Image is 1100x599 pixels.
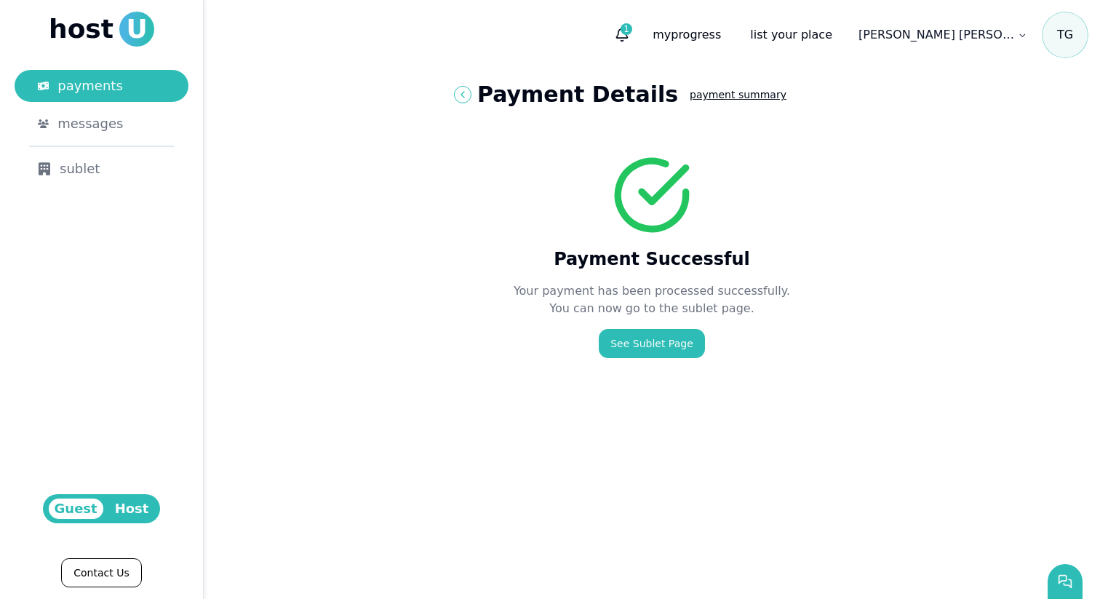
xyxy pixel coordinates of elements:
[653,28,671,41] span: my
[514,282,790,317] p: Your payment has been processed successfully. You can now go to the sublet page.
[38,159,165,179] div: sublet
[554,247,750,271] h3: Payment Successful
[599,329,705,358] a: See Sublet Page
[49,499,103,519] span: Guest
[119,12,154,47] span: U
[621,23,632,35] span: 1
[858,26,1015,44] p: [PERSON_NAME] [PERSON_NAME]
[850,20,1036,49] a: [PERSON_NAME] [PERSON_NAME]
[1042,12,1088,58] span: T G
[15,153,188,185] a: sublet
[109,499,155,519] span: Host
[57,114,123,134] span: messages
[738,20,844,49] a: list your place
[15,70,188,102] a: payments
[690,82,786,108] button: payment summary
[61,558,141,587] a: Contact Us
[57,76,123,96] span: payments
[1042,12,1088,58] a: TG
[641,20,733,49] p: progress
[477,82,678,108] h2: Payment Details
[49,12,154,47] a: hostU
[15,108,188,140] a: messages
[49,15,113,44] span: host
[609,22,635,48] button: 1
